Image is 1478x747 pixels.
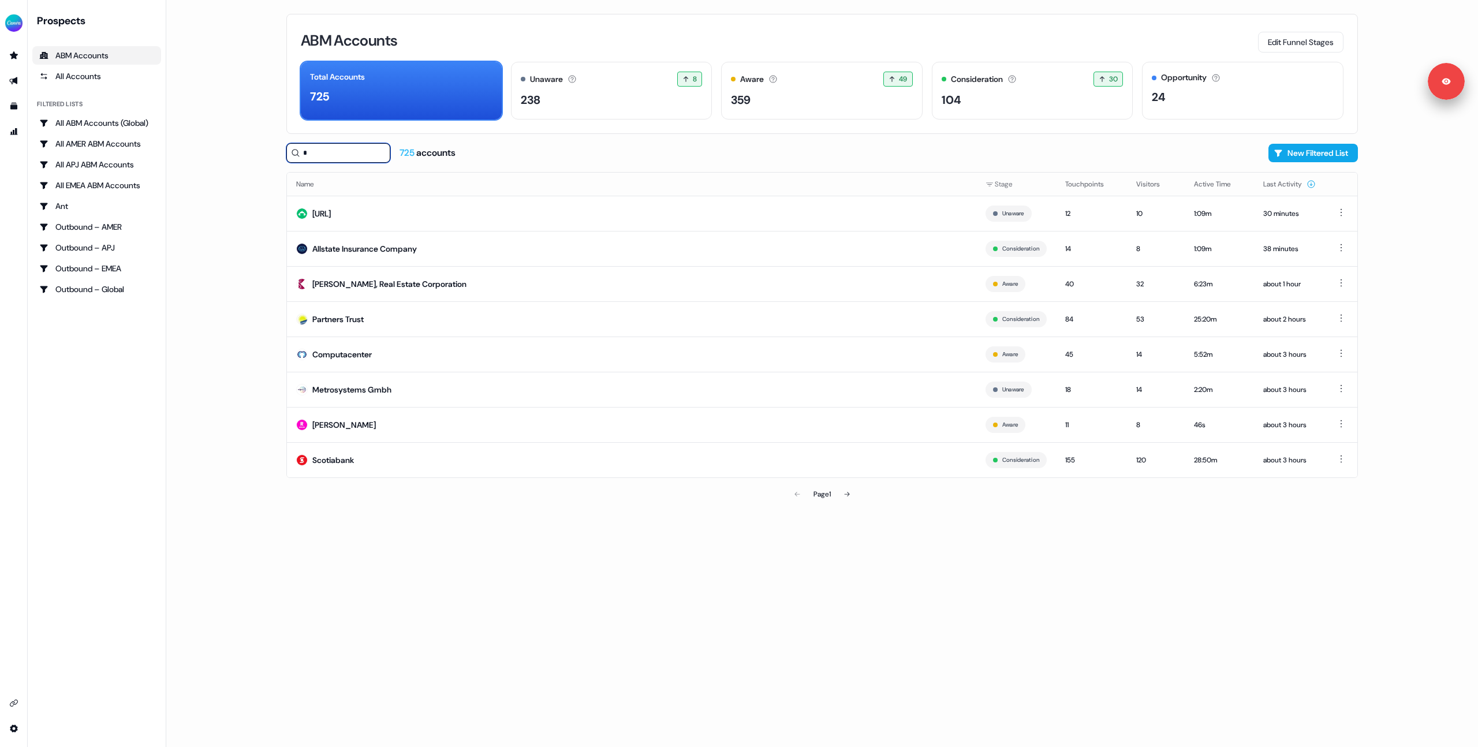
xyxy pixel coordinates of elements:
[1136,349,1175,360] div: 14
[1065,174,1118,195] button: Touchpoints
[400,147,416,159] span: 725
[1268,144,1358,162] button: New Filtered List
[312,454,354,466] div: Scotiabank
[32,46,161,65] a: ABM Accounts
[1065,313,1118,325] div: 84
[312,419,376,431] div: [PERSON_NAME]
[1002,244,1039,254] button: Consideration
[1194,384,1245,395] div: 2:20m
[1136,174,1174,195] button: Visitors
[1002,208,1024,219] button: Unaware
[37,99,83,109] div: Filtered lists
[1152,88,1166,106] div: 24
[951,73,1003,85] div: Consideration
[37,14,161,28] div: Prospects
[1065,243,1118,255] div: 14
[1194,243,1245,255] div: 1:09m
[1263,419,1316,431] div: about 3 hours
[1194,349,1245,360] div: 5:52m
[5,46,23,65] a: Go to prospects
[310,71,365,83] div: Total Accounts
[731,91,751,109] div: 359
[5,719,23,738] a: Go to integrations
[39,117,154,129] div: All ABM Accounts (Global)
[740,73,764,85] div: Aware
[1263,174,1316,195] button: Last Activity
[32,155,161,174] a: Go to All APJ ABM Accounts
[1263,208,1316,219] div: 30 minutes
[1002,420,1018,430] button: Aware
[1263,349,1316,360] div: about 3 hours
[1002,349,1018,360] button: Aware
[5,97,23,115] a: Go to templates
[942,91,961,109] div: 104
[32,259,161,278] a: Go to Outbound – EMEA
[521,91,540,109] div: 238
[32,176,161,195] a: Go to All EMEA ABM Accounts
[400,147,456,159] div: accounts
[32,114,161,132] a: Go to All ABM Accounts (Global)
[1136,278,1175,290] div: 32
[312,313,364,325] div: Partners Trust
[32,238,161,257] a: Go to Outbound – APJ
[312,349,372,360] div: Computacenter
[986,178,1047,190] div: Stage
[39,159,154,170] div: All APJ ABM Accounts
[1194,454,1245,466] div: 28:50m
[39,50,154,61] div: ABM Accounts
[1194,313,1245,325] div: 25:20m
[39,242,154,253] div: Outbound – APJ
[1002,279,1018,289] button: Aware
[1002,384,1024,395] button: Unaware
[312,243,417,255] div: Allstate Insurance Company
[1263,454,1316,466] div: about 3 hours
[530,73,563,85] div: Unaware
[1136,243,1175,255] div: 8
[32,218,161,236] a: Go to Outbound – AMER
[287,173,976,196] th: Name
[1065,278,1118,290] div: 40
[1136,454,1175,466] div: 120
[1263,243,1316,255] div: 38 minutes
[1194,278,1245,290] div: 6:23m
[813,488,831,500] div: Page 1
[312,384,391,395] div: Metrosystems Gmbh
[1263,384,1316,395] div: about 3 hours
[1136,384,1175,395] div: 14
[1136,419,1175,431] div: 8
[39,70,154,82] div: All Accounts
[1258,32,1343,53] button: Edit Funnel Stages
[39,138,154,150] div: All AMER ABM Accounts
[39,221,154,233] div: Outbound – AMER
[32,135,161,153] a: Go to All AMER ABM Accounts
[1065,208,1118,219] div: 12
[32,197,161,215] a: Go to Ant
[32,280,161,298] a: Go to Outbound – Global
[1136,208,1175,219] div: 10
[301,33,397,48] h3: ABM Accounts
[1109,73,1118,85] span: 30
[39,283,154,295] div: Outbound – Global
[310,88,329,105] div: 725
[1065,349,1118,360] div: 45
[899,73,908,85] span: 49
[1065,454,1118,466] div: 155
[39,263,154,274] div: Outbound – EMEA
[1002,455,1039,465] button: Consideration
[32,67,161,85] a: All accounts
[312,208,331,219] div: [URL]
[39,200,154,212] div: Ant
[312,278,466,290] div: [PERSON_NAME], Real Estate Corporation
[5,694,23,712] a: Go to integrations
[1194,419,1245,431] div: 46s
[1263,313,1316,325] div: about 2 hours
[1194,208,1245,219] div: 1:09m
[39,180,154,191] div: All EMEA ABM Accounts
[1065,419,1118,431] div: 11
[1136,313,1175,325] div: 53
[1161,72,1207,84] div: Opportunity
[1263,278,1316,290] div: about 1 hour
[5,72,23,90] a: Go to outbound experience
[1194,174,1245,195] button: Active Time
[1065,384,1118,395] div: 18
